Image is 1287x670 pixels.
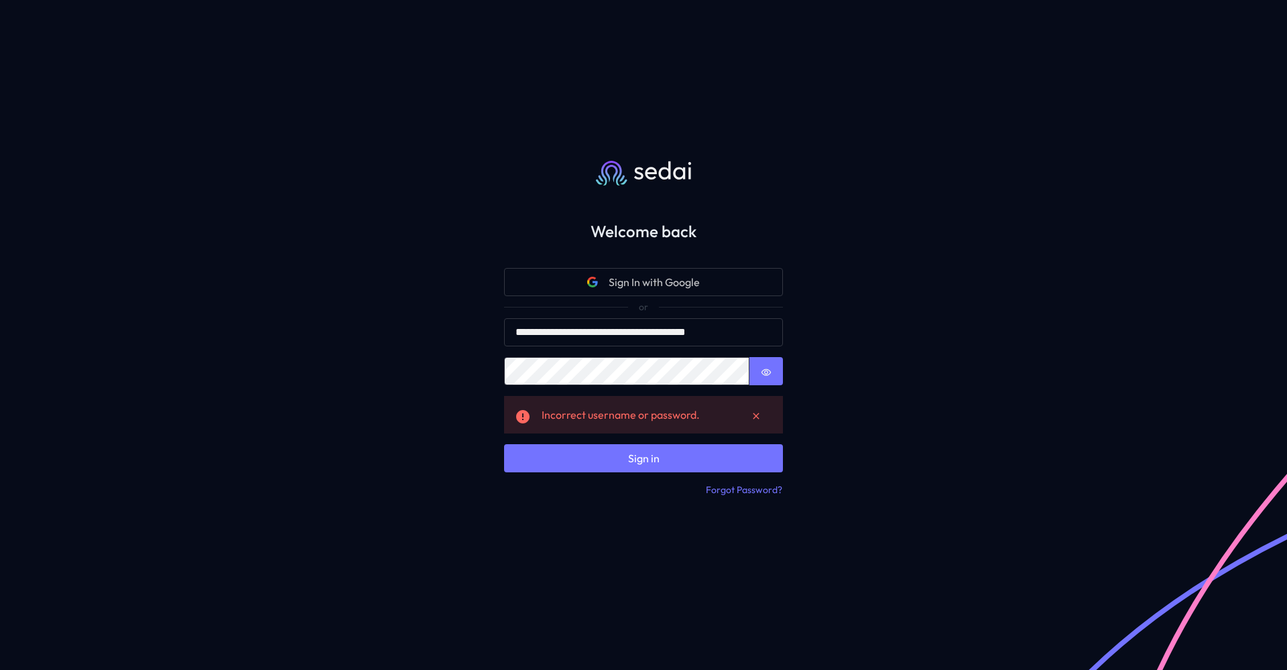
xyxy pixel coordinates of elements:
[740,404,772,425] button: Dismiss alert
[609,274,700,290] span: Sign In with Google
[749,357,783,385] button: Show password
[587,277,598,287] svg: Google icon
[542,407,729,423] div: Incorrect username or password.
[483,222,804,241] h2: Welcome back
[705,483,783,498] button: Forgot Password?
[504,268,783,296] button: Google iconSign In with Google
[504,444,783,472] button: Sign in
